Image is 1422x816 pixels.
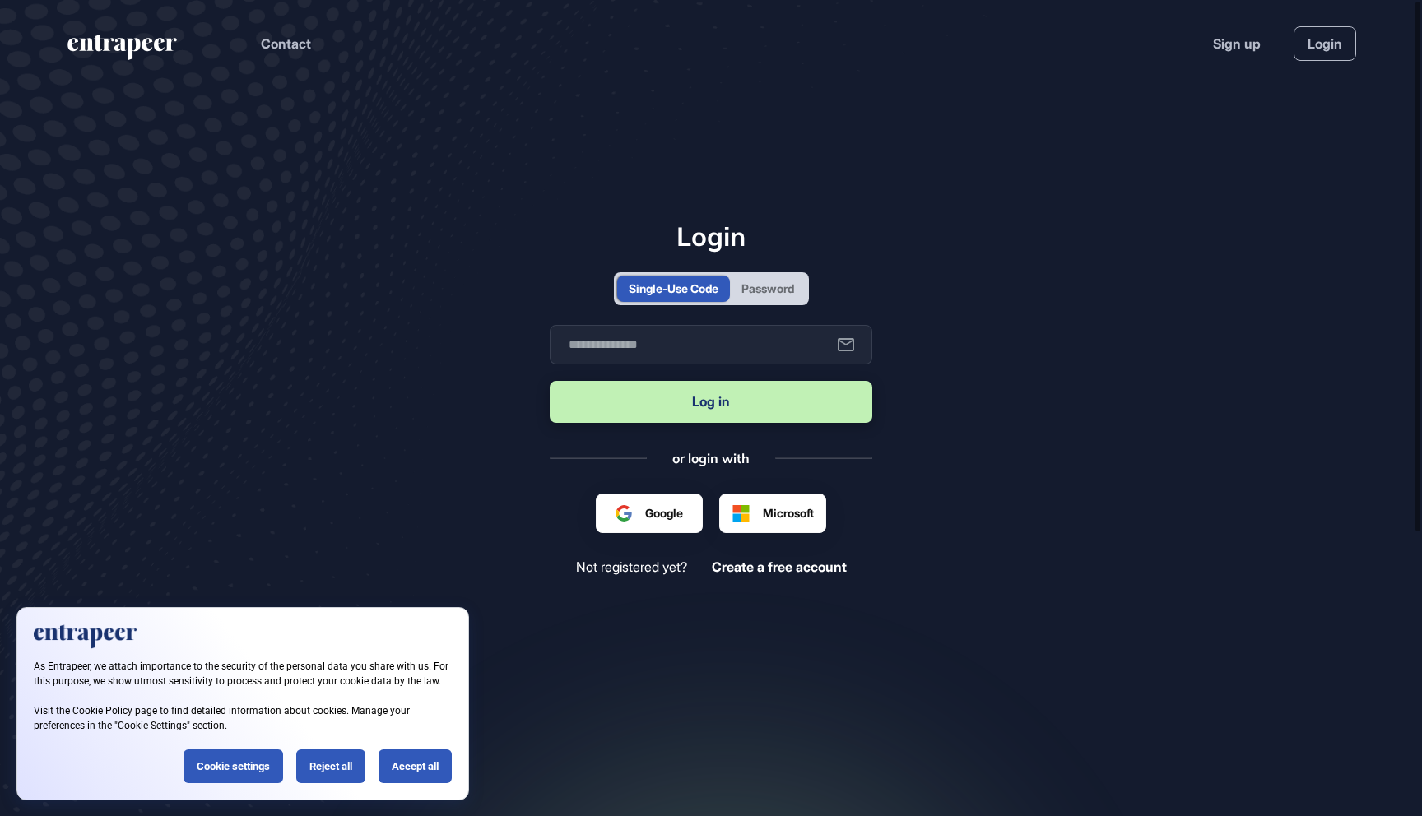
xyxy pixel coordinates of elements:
a: Create a free account [712,559,847,575]
button: Log in [550,381,872,423]
span: Microsoft [763,504,814,522]
div: Single-Use Code [629,280,718,297]
h1: Login [550,220,872,252]
div: Password [741,280,794,297]
a: Login [1294,26,1356,61]
button: Contact [261,33,311,54]
a: entrapeer-logo [66,35,179,66]
span: Not registered yet? [576,559,687,575]
div: or login with [672,449,750,467]
span: Create a free account [712,559,847,575]
a: Sign up [1213,34,1261,53]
